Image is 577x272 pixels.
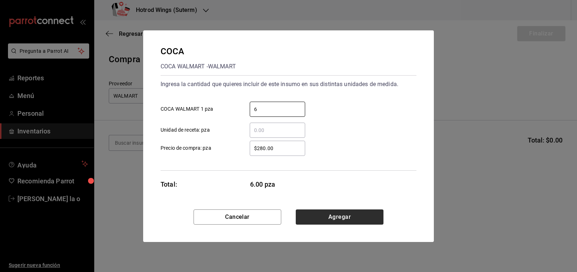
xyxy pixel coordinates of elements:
div: Ingresa la cantidad que quieres incluir de este insumo en sus distintas unidades de medida. [161,78,416,90]
span: Unidad de receta: pza [161,126,210,134]
button: Cancelar [194,209,281,225]
span: COCA WALMART 1 pza [161,105,213,113]
div: COCA [161,45,236,58]
input: Precio de compra: pza [250,144,305,153]
input: Unidad de receta: pza [250,126,305,135]
span: 6.00 pza [250,179,306,189]
span: Precio de compra: pza [161,144,211,152]
input: COCA WALMART 1 pza [250,105,305,114]
button: Agregar [296,209,383,225]
div: COCA WALMART - WALMART [161,61,236,72]
div: Total: [161,179,177,189]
